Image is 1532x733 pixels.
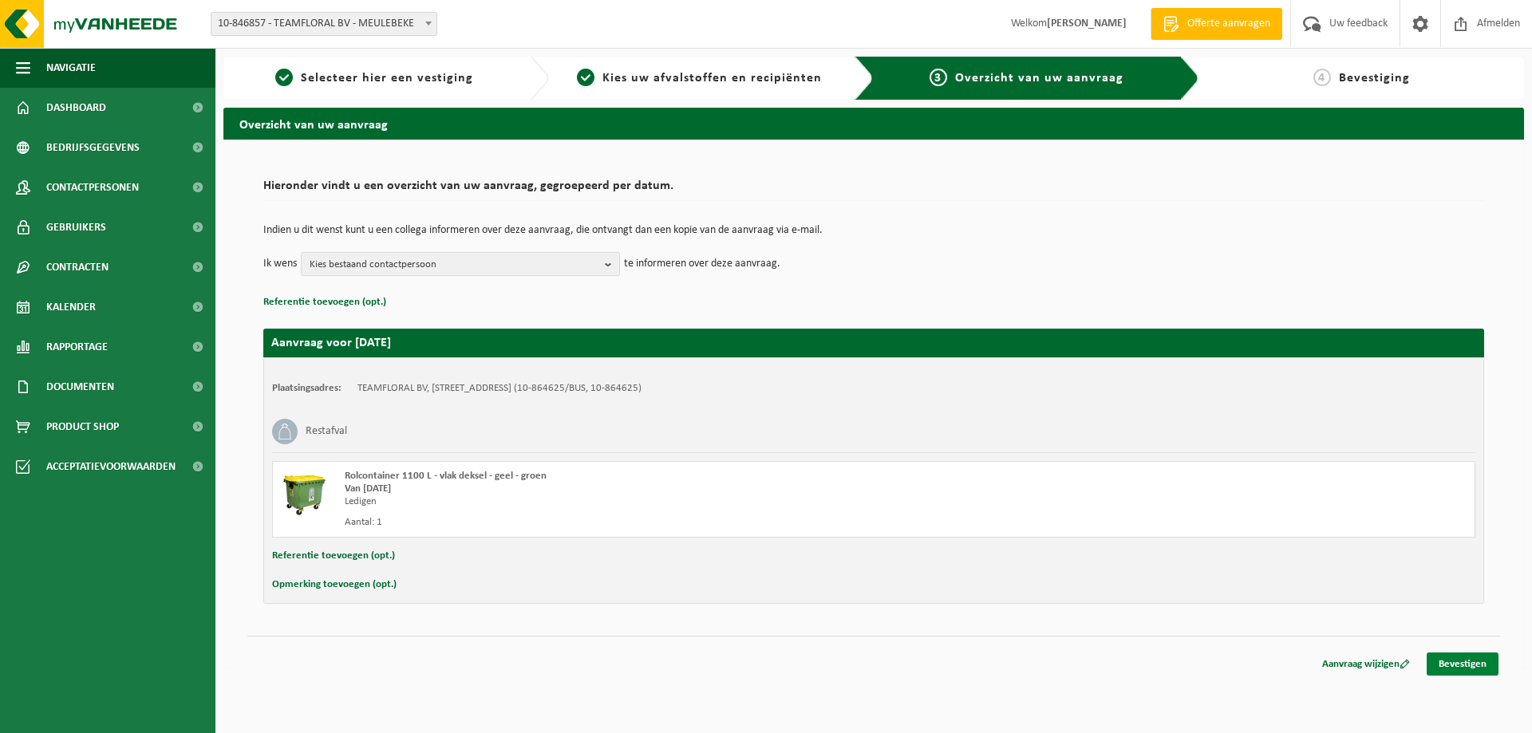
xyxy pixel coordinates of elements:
a: 2Kies uw afvalstoffen en recipiënten [557,69,843,88]
span: Product Shop [46,407,119,447]
a: 1Selecteer hier een vestiging [231,69,517,88]
span: Contactpersonen [46,167,139,207]
span: 4 [1313,69,1331,86]
span: Contracten [46,247,109,287]
span: Offerte aanvragen [1183,16,1274,32]
span: Kalender [46,287,96,327]
span: 10-846857 - TEAMFLORAL BV - MEULEBEKE [211,12,437,36]
a: Aanvraag wijzigen [1310,652,1422,676]
button: Referentie toevoegen (opt.) [263,292,386,313]
span: Rapportage [46,327,108,367]
span: Rolcontainer 1100 L - vlak deksel - geel - groen [345,471,547,481]
span: 1 [275,69,293,86]
span: Documenten [46,367,114,407]
span: Navigatie [46,48,96,88]
span: 3 [930,69,947,86]
h3: Restafval [306,419,347,444]
span: 2 [577,69,594,86]
strong: Aanvraag voor [DATE] [271,337,391,349]
div: Aantal: 1 [345,516,938,529]
span: Kies bestaand contactpersoon [310,253,598,277]
img: WB-1100-HPE-GN-50.png [281,470,329,518]
a: Bevestigen [1427,652,1498,676]
span: Bedrijfsgegevens [46,128,140,167]
h2: Hieronder vindt u een overzicht van uw aanvraag, gegroepeerd per datum. [263,179,1484,201]
button: Opmerking toevoegen (opt.) [272,574,397,595]
a: Offerte aanvragen [1151,8,1282,40]
span: 10-846857 - TEAMFLORAL BV - MEULEBEKE [211,13,436,35]
p: Ik wens [263,252,297,276]
div: Ledigen [345,495,938,508]
h2: Overzicht van uw aanvraag [223,108,1524,139]
p: te informeren over deze aanvraag. [624,252,780,276]
span: Dashboard [46,88,106,128]
span: Gebruikers [46,207,106,247]
strong: Plaatsingsadres: [272,383,342,393]
span: Overzicht van uw aanvraag [955,72,1123,85]
strong: [PERSON_NAME] [1047,18,1127,30]
strong: Van [DATE] [345,483,391,494]
td: TEAMFLORAL BV, [STREET_ADDRESS] (10-864625/BUS, 10-864625) [357,382,642,395]
span: Bevestiging [1339,72,1410,85]
p: Indien u dit wenst kunt u een collega informeren over deze aanvraag, die ontvangt dan een kopie v... [263,225,1484,236]
button: Kies bestaand contactpersoon [301,252,620,276]
span: Kies uw afvalstoffen en recipiënten [602,72,822,85]
span: Acceptatievoorwaarden [46,447,176,487]
span: Selecteer hier een vestiging [301,72,473,85]
button: Referentie toevoegen (opt.) [272,546,395,566]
